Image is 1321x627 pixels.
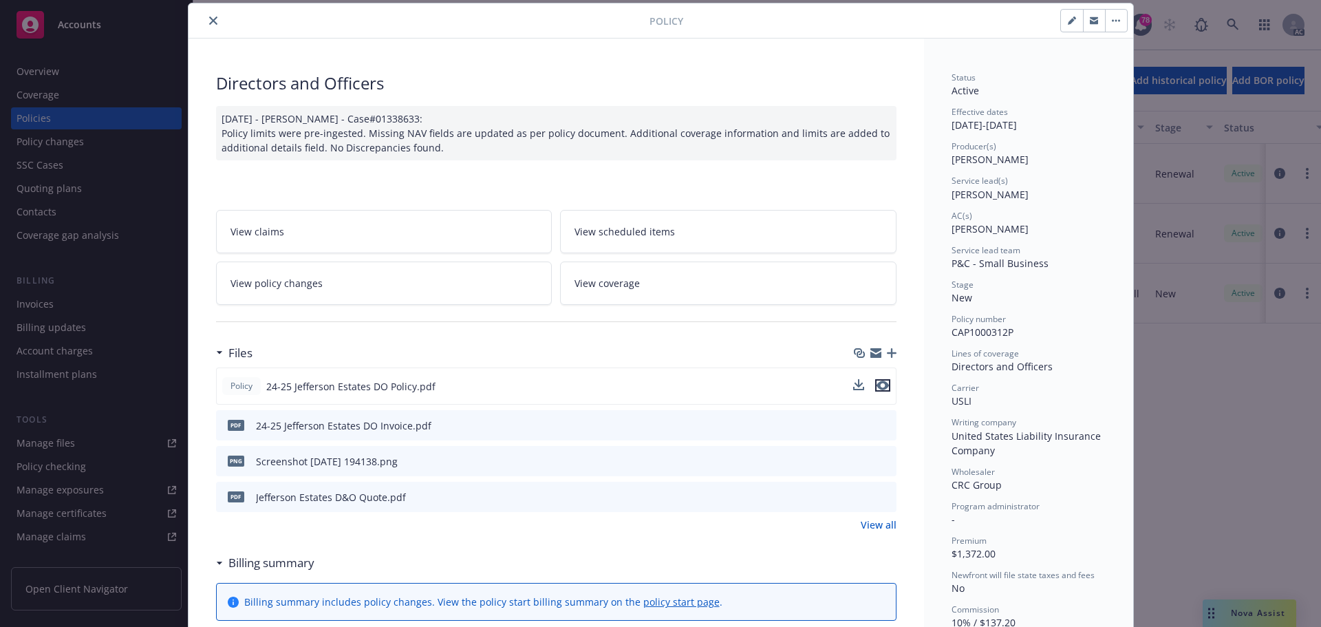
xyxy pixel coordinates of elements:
span: Stage [952,279,974,290]
a: policy start page [643,595,720,608]
div: Files [216,344,253,362]
span: View scheduled items [574,224,675,239]
a: View all [861,518,896,532]
div: [DATE] - [DATE] [952,106,1106,132]
button: preview file [875,379,890,392]
span: pdf [228,420,244,430]
span: AC(s) [952,210,972,222]
span: Effective dates [952,106,1008,118]
span: CRC Group [952,478,1002,491]
span: No [952,582,965,595]
div: Screenshot [DATE] 194138.png [256,454,398,469]
span: Carrier [952,382,979,394]
span: Wholesaler [952,466,995,478]
span: Active [952,84,979,97]
span: Commission [952,604,999,615]
h3: Billing summary [228,554,314,572]
div: Jefferson Estates D&O Quote.pdf [256,490,406,504]
span: [PERSON_NAME] [952,222,1029,235]
div: Billing summary [216,554,314,572]
span: Newfront will file state taxes and fees [952,569,1095,581]
span: pdf [228,491,244,502]
span: Service lead team [952,244,1020,256]
button: preview file [875,379,890,394]
button: download file [857,454,868,469]
span: Lines of coverage [952,348,1019,359]
span: Writing company [952,416,1016,428]
span: View coverage [574,276,640,290]
span: View claims [230,224,284,239]
div: 24-25 Jefferson Estates DO Invoice.pdf [256,418,431,433]
span: - [952,513,955,526]
button: preview file [879,454,891,469]
span: Program administrator [952,500,1040,512]
span: Policy number [952,313,1006,325]
button: download file [853,379,864,394]
div: Directors and Officers [216,72,896,95]
span: Status [952,72,976,83]
span: png [228,456,244,466]
span: United States Liability Insurance Company [952,429,1104,457]
a: View policy changes [216,262,552,305]
span: View policy changes [230,276,323,290]
span: Service lead(s) [952,175,1008,187]
button: preview file [879,418,891,433]
span: Policy [649,14,683,28]
span: USLI [952,394,971,407]
button: download file [857,418,868,433]
span: [PERSON_NAME] [952,188,1029,201]
span: [PERSON_NAME] [952,153,1029,166]
a: View coverage [560,262,896,305]
div: Directors and Officers [952,359,1106,374]
div: [DATE] - [PERSON_NAME] - Case#01338633: Policy limits were pre-ingested. Missing NAV fields are u... [216,106,896,160]
h3: Files [228,344,253,362]
a: View claims [216,210,552,253]
span: Policy [228,380,255,392]
span: Premium [952,535,987,546]
span: New [952,291,972,304]
button: download file [853,379,864,390]
a: View scheduled items [560,210,896,253]
button: download file [857,490,868,504]
span: $1,372.00 [952,547,996,560]
span: Producer(s) [952,140,996,152]
button: close [205,12,222,29]
div: Billing summary includes policy changes. View the policy start billing summary on the . [244,595,722,609]
span: CAP1000312P [952,326,1013,339]
span: 24-25 Jefferson Estates DO Policy.pdf [266,379,436,394]
button: preview file [879,490,891,504]
span: P&C - Small Business [952,257,1049,270]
